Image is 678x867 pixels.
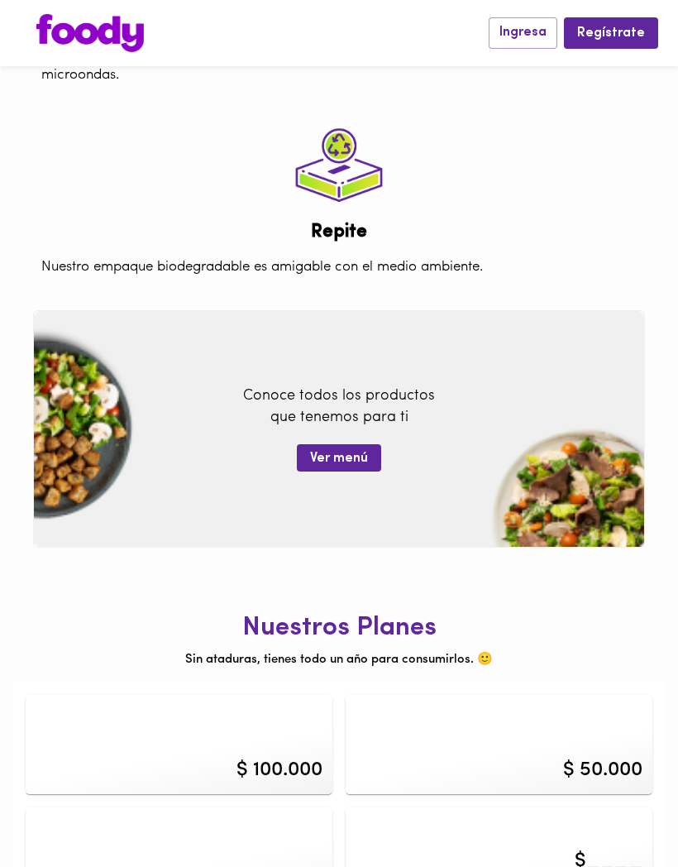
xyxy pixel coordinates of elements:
img: logo.png [36,14,144,52]
span: Ingresa [499,25,547,41]
span: Regístrate [577,26,645,41]
button: Ver menú [297,444,381,472]
h1: Nuestros Planes [12,614,666,643]
div: $ 100.000 [236,756,322,784]
button: Ingresa [489,17,557,48]
div: $ 50.000 [563,756,642,784]
iframe: Messagebird Livechat Widget [599,788,678,867]
img: tutorial-step-4.png [281,112,397,219]
span: Sin ataduras, tienes todo un año para consumirlos. 🙂 [185,654,493,666]
b: Repite [311,223,367,242]
span: Ver menú [310,451,368,467]
button: Regístrate [564,17,658,48]
div: Nuestro empaque biodegradable es amigable con el medio ambiente. [29,245,649,290]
